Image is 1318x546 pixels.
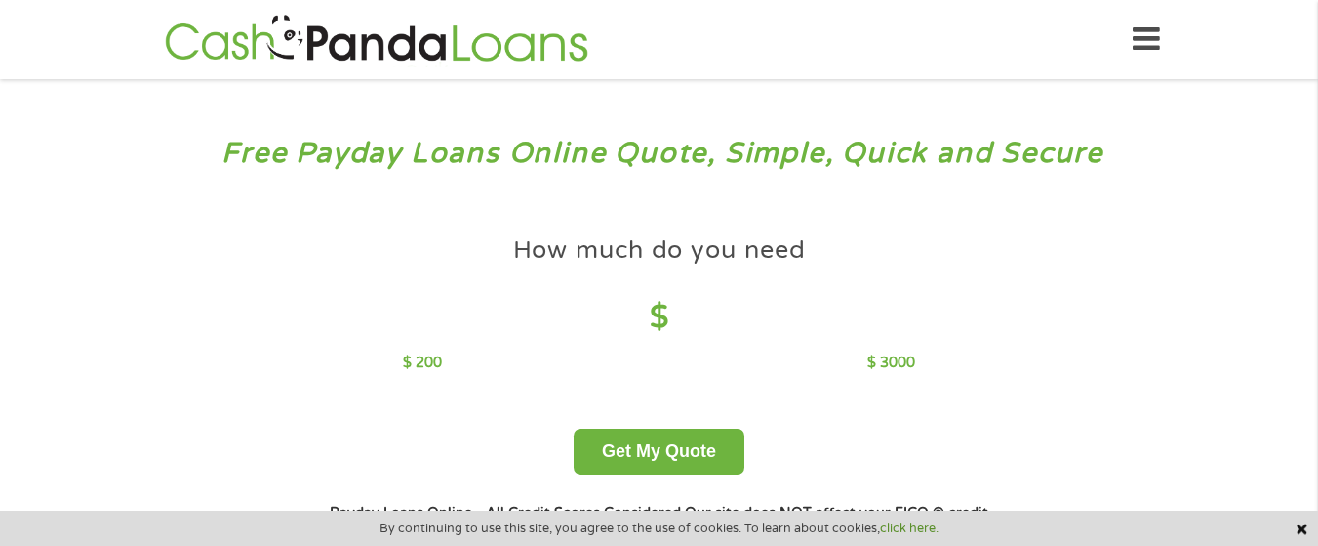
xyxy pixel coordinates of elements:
strong: Payday Loans Online - All Credit Scores Considered [330,505,681,522]
h4: How much do you need [513,234,806,267]
h3: Free Payday Loans Online Quote, Simple, Quick and Secure [57,136,1262,172]
p: $ 200 [403,353,442,374]
a: click here. [880,521,939,536]
span: By continuing to use this site, you agree to the use of cookies. To learn about cookies, [379,522,939,535]
button: Get My Quote [574,429,744,475]
h4: $ [403,298,915,338]
strong: Our site does NOT affect your FICO ® credit score* [429,505,988,545]
p: $ 3000 [867,353,915,374]
img: GetLoanNow Logo [159,12,594,67]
